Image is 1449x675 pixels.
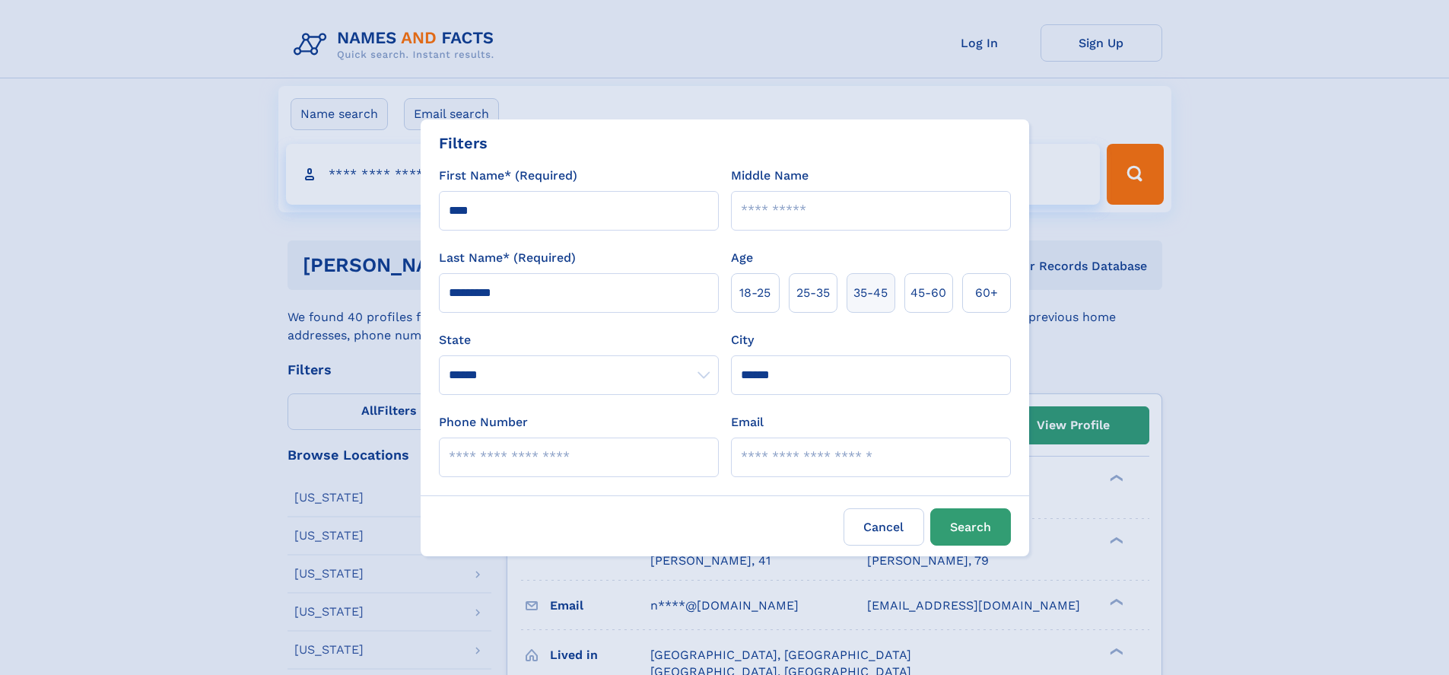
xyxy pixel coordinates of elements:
button: Search [930,508,1011,546]
label: First Name* (Required) [439,167,577,185]
span: 25‑35 [796,284,830,302]
span: 60+ [975,284,998,302]
label: Cancel [844,508,924,546]
span: 18‑25 [739,284,771,302]
span: 35‑45 [853,284,888,302]
label: State [439,331,719,349]
label: Middle Name [731,167,809,185]
label: Phone Number [439,413,528,431]
label: Email [731,413,764,431]
label: Age [731,249,753,267]
div: Filters [439,132,488,154]
label: City [731,331,754,349]
span: 45‑60 [910,284,946,302]
label: Last Name* (Required) [439,249,576,267]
